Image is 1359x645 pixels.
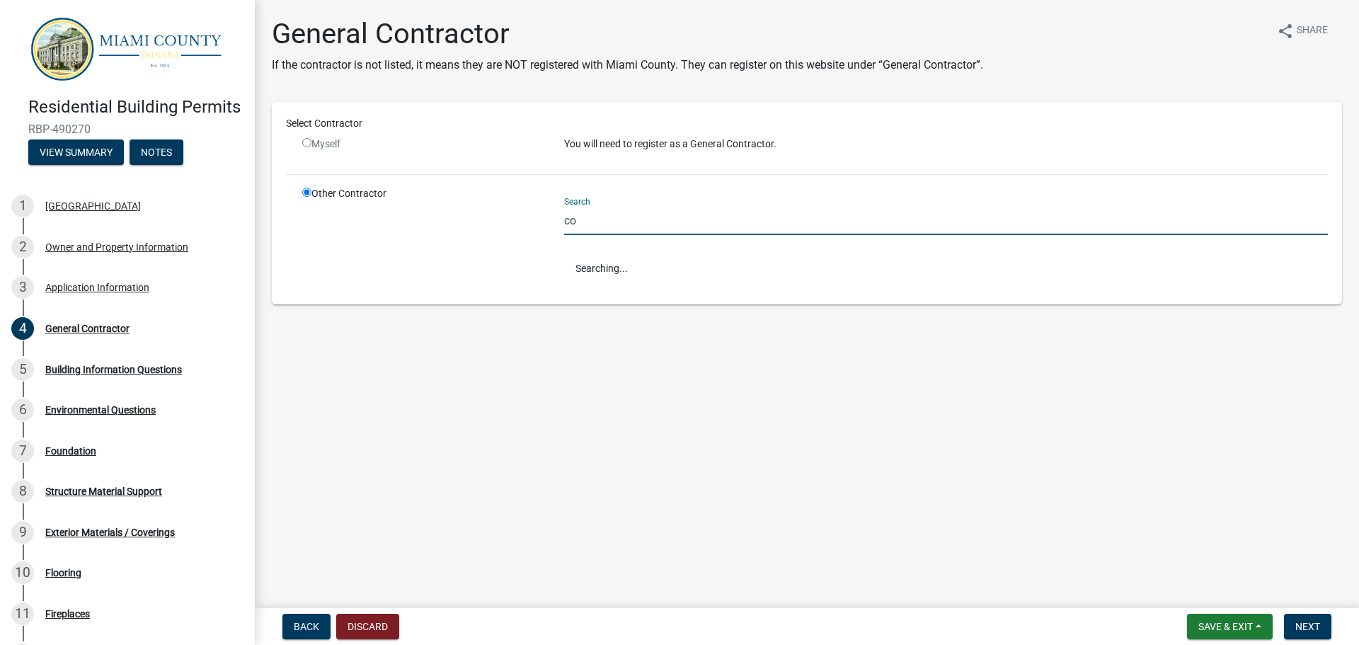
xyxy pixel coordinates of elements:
div: Other Contractor [292,186,554,290]
div: 1 [11,195,34,217]
div: General Contractor [45,324,130,333]
p: If the contractor is not listed, it means they are NOT registered with Miami County. They can reg... [272,57,983,74]
span: RBP-490270 [28,122,226,136]
button: Discard [336,614,399,639]
button: View Summary [28,139,124,165]
button: Save & Exit [1187,614,1273,639]
button: Notes [130,139,183,165]
input: Search... [564,206,1328,235]
button: shareShare [1266,17,1339,45]
div: 3 [11,276,34,299]
div: Structure Material Support [45,486,162,496]
div: Flooring [45,568,81,578]
div: 5 [11,358,34,381]
div: Environmental Questions [45,405,156,415]
button: Back [282,614,331,639]
div: 6 [11,399,34,421]
div: 4 [11,317,34,340]
div: [GEOGRAPHIC_DATA] [45,201,141,211]
div: Application Information [45,282,149,292]
div: Building Information Questions [45,365,182,375]
h1: General Contractor [272,17,983,51]
wm-modal-confirm: Notes [130,148,183,159]
h4: Residential Building Permits [28,97,243,118]
div: 10 [11,561,34,584]
div: Fireplaces [45,609,90,619]
div: 2 [11,236,34,258]
span: Searching... [564,252,1328,285]
div: 9 [11,521,34,544]
i: share [1277,23,1294,40]
div: Exterior Materials / Coverings [45,527,175,537]
div: 11 [11,603,34,625]
span: Next [1295,621,1320,632]
img: Miami County, Indiana [28,15,232,82]
div: 8 [11,480,34,503]
wm-modal-confirm: Summary [28,148,124,159]
div: Myself [302,137,543,152]
div: Owner and Property Information [45,242,188,252]
span: Back [294,621,319,632]
span: Share [1297,23,1328,40]
button: Next [1284,614,1331,639]
div: Foundation [45,446,96,456]
div: Select Contractor [275,116,1338,131]
span: Save & Exit [1198,621,1253,632]
div: 7 [11,440,34,462]
p: You will need to register as a General Contractor. [564,137,1328,152]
